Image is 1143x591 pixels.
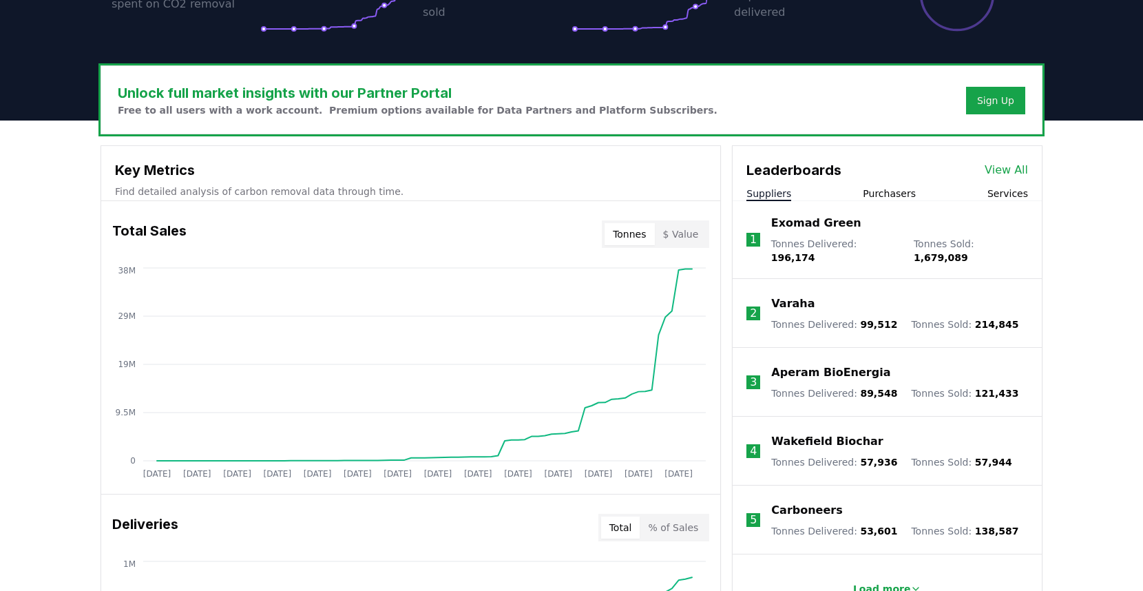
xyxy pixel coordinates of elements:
[304,469,332,479] tspan: [DATE]
[985,162,1028,178] a: View All
[264,469,292,479] tspan: [DATE]
[115,185,706,198] p: Find detailed analysis of carbon removal data through time.
[975,388,1019,399] span: 121,433
[504,469,532,479] tspan: [DATE]
[664,469,693,479] tspan: [DATE]
[130,456,136,466] tspan: 0
[605,223,654,245] button: Tonnes
[750,443,757,459] p: 4
[860,526,897,537] span: 53,601
[143,469,171,479] tspan: [DATE]
[223,469,251,479] tspan: [DATE]
[750,231,757,248] p: 1
[585,469,613,479] tspan: [DATE]
[911,318,1018,331] p: Tonnes Sold :
[118,83,717,103] h3: Unlock full market insights with our Partner Portal
[424,469,452,479] tspan: [DATE]
[344,469,372,479] tspan: [DATE]
[750,305,757,322] p: 2
[771,433,883,450] a: Wakefield Biochar
[771,237,900,265] p: Tonnes Delivered :
[746,160,841,180] h3: Leaderboards
[771,215,861,231] a: Exomad Green
[771,318,897,331] p: Tonnes Delivered :
[987,187,1028,200] button: Services
[118,311,136,321] tspan: 29M
[115,160,706,180] h3: Key Metrics
[746,187,791,200] button: Suppliers
[975,457,1012,468] span: 57,944
[601,517,640,539] button: Total
[771,524,897,538] p: Tonnes Delivered :
[914,252,968,263] span: 1,679,089
[860,457,897,468] span: 57,936
[771,295,815,312] a: Varaha
[464,469,492,479] tspan: [DATE]
[911,524,1018,538] p: Tonnes Sold :
[860,319,897,330] span: 99,512
[118,103,717,117] p: Free to all users with a work account. Premium options available for Data Partners and Platform S...
[640,517,706,539] button: % of Sales
[977,94,1014,107] a: Sign Up
[116,408,136,417] tspan: 9.5M
[771,252,815,263] span: 196,174
[914,237,1028,265] p: Tonnes Sold :
[911,455,1011,469] p: Tonnes Sold :
[771,364,890,381] a: Aperam BioEnergia
[771,455,897,469] p: Tonnes Delivered :
[750,512,757,528] p: 5
[112,220,187,248] h3: Total Sales
[118,360,136,369] tspan: 19M
[860,388,897,399] span: 89,548
[771,386,897,400] p: Tonnes Delivered :
[112,514,178,541] h3: Deliveries
[655,223,707,245] button: $ Value
[750,374,757,391] p: 3
[544,469,572,479] tspan: [DATE]
[975,319,1019,330] span: 214,845
[911,386,1018,400] p: Tonnes Sold :
[975,526,1019,537] span: 138,587
[118,266,136,276] tspan: 38M
[966,87,1025,114] button: Sign Up
[771,502,842,519] a: Carboneers
[123,559,136,569] tspan: 1M
[863,187,916,200] button: Purchasers
[183,469,211,479] tspan: [DATE]
[625,469,653,479] tspan: [DATE]
[384,469,412,479] tspan: [DATE]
